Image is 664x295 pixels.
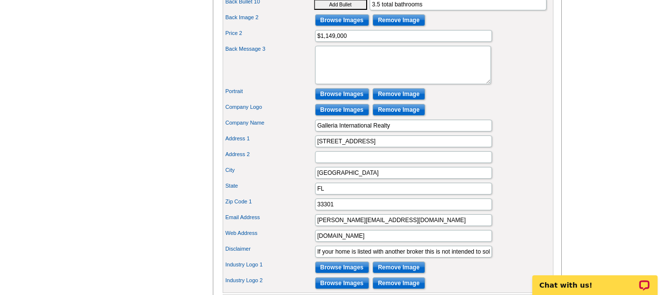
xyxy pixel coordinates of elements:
[226,245,314,253] label: Disclaimer
[526,264,664,295] iframe: LiveChat chat widget
[226,197,314,206] label: Zip Code 1
[226,87,314,96] label: Portrait
[315,14,369,26] input: Browse Images
[373,104,425,116] input: Remove Image
[226,150,314,159] label: Address 2
[315,277,369,289] input: Browse Images
[226,45,314,53] label: Back Message 3
[226,229,314,237] label: Web Address
[373,14,425,26] input: Remove Image
[315,104,369,116] input: Browse Images
[226,134,314,143] label: Address 1
[226,119,314,127] label: Company Name
[226,261,314,269] label: Industry Logo 1
[315,262,369,273] input: Browse Images
[226,213,314,222] label: Email Address
[226,103,314,111] label: Company Logo
[226,166,314,174] label: City
[226,182,314,190] label: State
[315,88,369,100] input: Browse Images
[226,29,314,37] label: Price 2
[226,276,314,285] label: Industry Logo 2
[226,13,314,22] label: Back Image 2
[373,88,425,100] input: Remove Image
[373,262,425,273] input: Remove Image
[373,277,425,289] input: Remove Image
